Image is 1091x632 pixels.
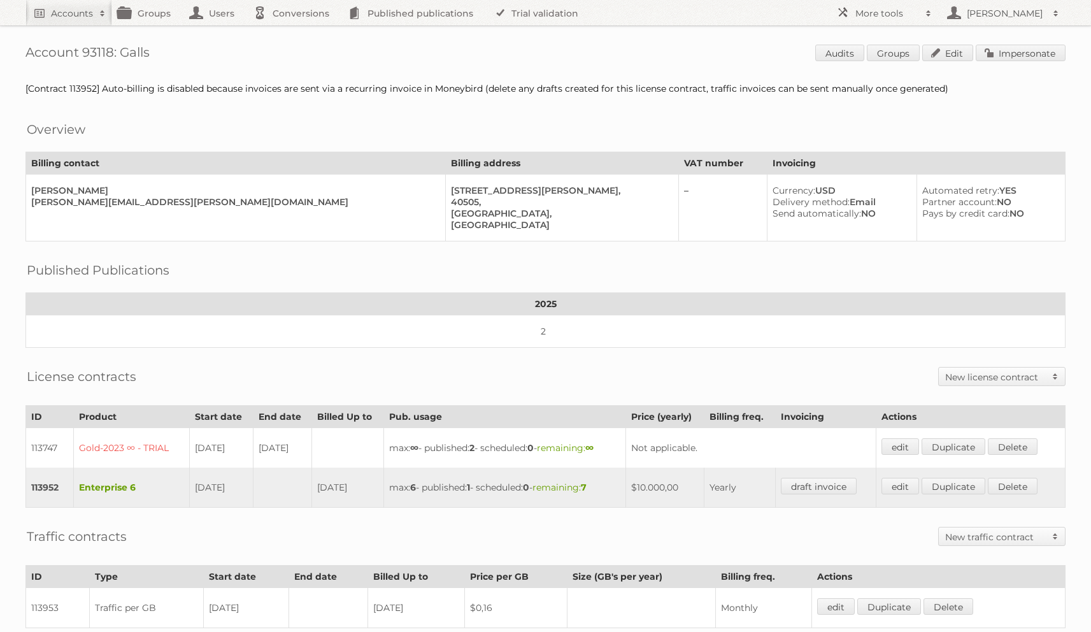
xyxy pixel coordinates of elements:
a: Groups [867,45,920,61]
a: edit [817,598,855,615]
h2: Traffic contracts [27,527,127,546]
div: [Contract 113952] Auto-billing is disabled because invoices are sent via a recurring invoice in M... [25,83,1066,94]
div: [GEOGRAPHIC_DATA], [451,208,668,219]
h2: New license contract [945,371,1046,384]
h1: Account 93118: Galls [25,45,1066,64]
th: End date [253,406,311,428]
td: [DATE] [189,468,253,508]
th: End date [289,566,368,588]
th: Start date [189,406,253,428]
td: Gold-2023 ∞ - TRIAL [73,428,189,468]
th: Billing freq. [716,566,812,588]
a: Delete [988,438,1038,455]
div: [PERSON_NAME][EMAIL_ADDRESS][PERSON_NAME][DOMAIN_NAME] [31,196,435,208]
th: Invoicing [776,406,876,428]
a: New license contract [939,368,1065,385]
td: max: - published: - scheduled: - [384,468,626,508]
strong: 0 [523,482,529,493]
th: Actions [811,566,1065,588]
a: Delete [923,598,973,615]
div: [STREET_ADDRESS][PERSON_NAME], [451,185,668,196]
a: Duplicate [922,478,985,494]
strong: 0 [527,442,534,454]
strong: 7 [581,482,587,493]
div: YES [922,185,1055,196]
h2: More tools [855,7,919,20]
span: Toggle [1046,368,1065,385]
td: Not applicable. [626,428,876,468]
span: Automated retry: [922,185,999,196]
td: 113952 [26,468,74,508]
th: ID [26,566,90,588]
a: edit [881,478,919,494]
td: Enterprise 6 [73,468,189,508]
td: [DATE] [203,588,289,628]
h2: Published Publications [27,261,169,280]
th: Billing freq. [704,406,776,428]
td: 113953 [26,588,90,628]
a: Delete [988,478,1038,494]
a: Edit [922,45,973,61]
span: Partner account: [922,196,997,208]
strong: ∞ [585,442,594,454]
div: NO [922,196,1055,208]
strong: 6 [410,482,416,493]
span: remaining: [532,482,587,493]
h2: License contracts [27,367,136,386]
a: edit [881,438,919,455]
a: Impersonate [976,45,1066,61]
td: max: - published: - scheduled: - [384,428,626,468]
a: Duplicate [922,438,985,455]
th: Start date [203,566,289,588]
td: [DATE] [368,588,465,628]
span: Send automatically: [773,208,861,219]
td: Yearly [704,468,776,508]
td: $10.000,00 [626,468,704,508]
th: Pub. usage [384,406,626,428]
h2: Accounts [51,7,93,20]
span: remaining: [537,442,594,454]
a: Duplicate [857,598,921,615]
td: 2 [26,315,1066,348]
span: Delivery method: [773,196,850,208]
th: 2025 [26,293,1066,315]
h2: [PERSON_NAME] [964,7,1046,20]
th: Price per GB [465,566,567,588]
span: Currency: [773,185,815,196]
strong: 2 [469,442,474,454]
td: Monthly [716,588,812,628]
div: USD [773,185,906,196]
td: Traffic per GB [90,588,204,628]
th: Billed Up to [312,406,384,428]
span: Pays by credit card: [922,208,1009,219]
strong: ∞ [410,442,418,454]
th: Type [90,566,204,588]
td: [DATE] [253,428,311,468]
th: Size (GB's per year) [567,566,715,588]
td: $0,16 [465,588,567,628]
th: Invoicing [767,152,1065,175]
th: Product [73,406,189,428]
th: Billed Up to [368,566,465,588]
strong: 1 [467,482,470,493]
a: draft invoice [781,478,857,494]
div: NO [922,208,1055,219]
th: Price (yearly) [626,406,704,428]
div: [GEOGRAPHIC_DATA] [451,219,668,231]
a: Audits [815,45,864,61]
td: – [679,175,767,241]
span: Toggle [1046,528,1065,545]
td: [DATE] [189,428,253,468]
a: New traffic contract [939,528,1065,545]
td: [DATE] [312,468,384,508]
th: Billing contact [26,152,446,175]
div: NO [773,208,906,219]
h2: New traffic contract [945,531,1046,543]
th: Billing address [445,152,678,175]
th: VAT number [679,152,767,175]
h2: Overview [27,120,85,139]
th: ID [26,406,74,428]
div: [PERSON_NAME] [31,185,435,196]
td: 113747 [26,428,74,468]
div: 40505, [451,196,668,208]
